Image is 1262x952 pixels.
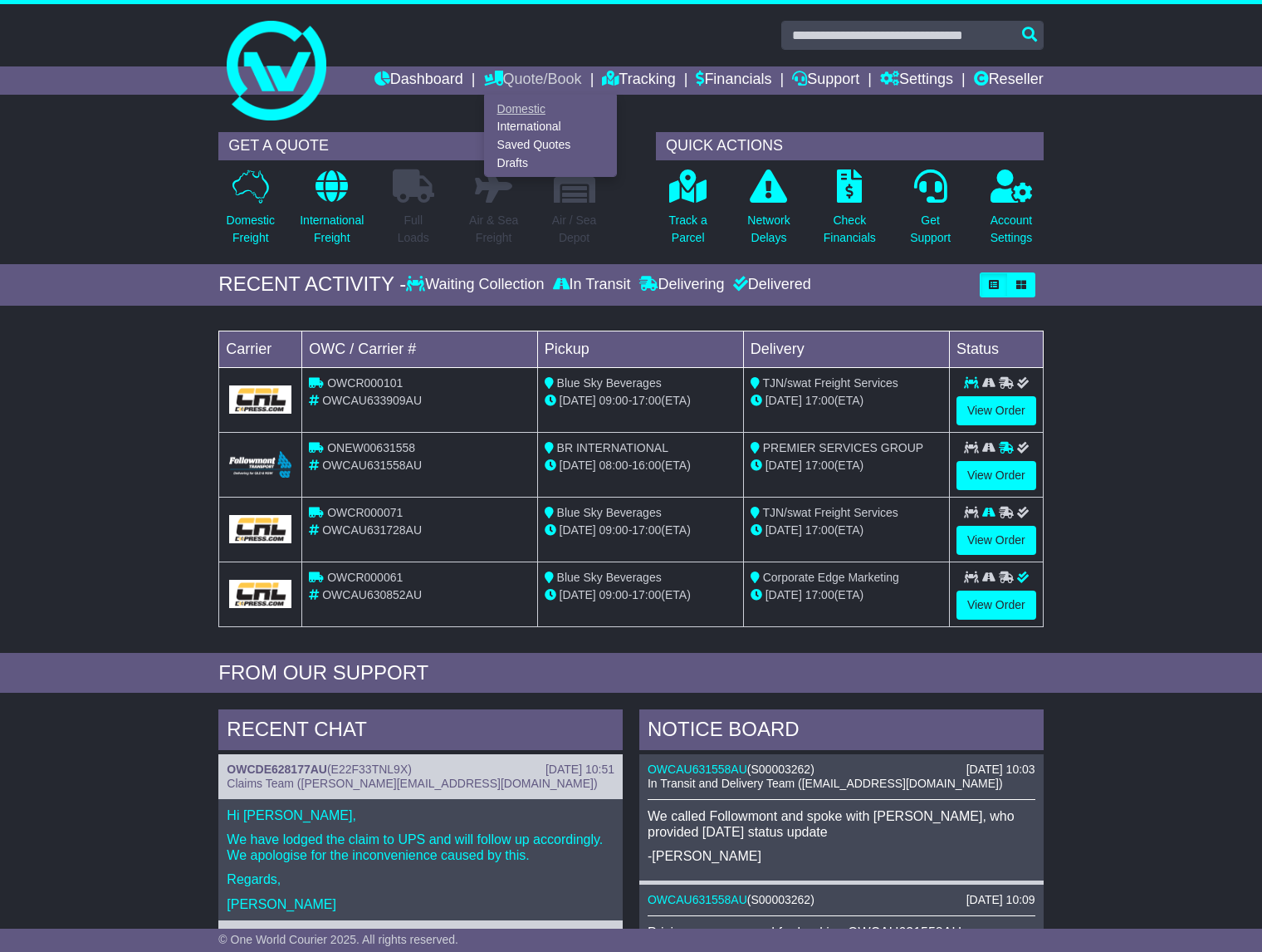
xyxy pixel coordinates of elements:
[557,376,662,390] span: Blue Sky Beverages
[648,893,747,906] a: OWCAU631558AU
[227,896,614,912] p: [PERSON_NAME]
[557,441,668,454] span: BR INTERNATIONAL
[751,586,942,604] div: (ETA)
[729,276,811,294] div: Delivered
[327,376,403,390] span: OWCR000101
[910,212,951,247] p: Get Support
[792,66,859,95] a: Support
[327,441,415,454] span: ONEW00631558
[484,66,582,95] a: Quote/Book
[560,523,596,537] span: [DATE]
[218,132,606,160] div: GET A QUOTE
[824,212,876,247] p: Check Financials
[227,763,327,776] a: OWCDE628177AU
[668,169,708,256] a: Track aParcel
[648,925,1035,940] p: Pricing was approved for booking OWCAU631558AU.
[974,66,1044,95] a: Reseller
[762,506,898,519] span: TJN/swat Freight Services
[299,169,364,256] a: InternationalFreight
[751,392,942,410] div: (ETA)
[227,777,597,790] span: Claims Team ([PERSON_NAME][EMAIL_ADDRESS][DOMAIN_NAME])
[485,118,616,136] a: International
[557,571,662,584] span: Blue Sky Beverages
[302,331,537,367] td: OWC / Carrier #
[648,893,1035,907] div: ( )
[632,459,661,472] span: 16:00
[746,169,790,256] a: NetworkDelays
[227,763,614,777] div: ( )
[374,66,463,95] a: Dashboard
[560,588,596,601] span: [DATE]
[226,169,276,256] a: DomesticFreight
[805,588,834,601] span: 17:00
[560,394,596,407] span: [DATE]
[696,66,771,95] a: Financials
[218,933,458,946] span: © One World Courier 2025. All rights reserved.
[545,763,614,777] div: [DATE] 10:51
[469,212,518,247] p: Air & Sea Freight
[751,763,810,776] span: S00003262
[766,459,802,472] span: [DATE]
[229,515,291,543] img: GetCarrierServiceLogo
[218,661,1043,685] div: FROM OUR SUPPORT
[632,523,661,537] span: 17:00
[805,523,834,537] span: 17:00
[743,331,949,367] td: Delivery
[669,212,707,247] p: Track a Parcel
[805,459,834,472] span: 17:00
[485,154,616,172] a: Drafts
[549,276,635,294] div: In Transit
[327,506,403,519] span: OWCR000071
[599,394,629,407] span: 09:00
[956,461,1036,490] a: View Order
[227,832,614,863] p: We have lodged the claim to UPS and will follow up accordingly. We apologise for the inconvenienc...
[602,66,675,95] a: Tracking
[966,893,1035,907] div: [DATE] 10:09
[545,522,736,539] div: - (ETA)
[632,588,661,601] span: 17:00
[485,100,616,118] a: Domestic
[545,457,736,474] div: - (ETA)
[393,212,434,247] p: Full Loads
[406,276,548,294] div: Waiting Collection
[751,457,942,474] div: (ETA)
[805,394,834,407] span: 17:00
[648,763,1035,777] div: ( )
[766,588,802,601] span: [DATE]
[766,394,802,407] span: [DATE]
[560,459,596,472] span: [DATE]
[219,331,302,367] td: Carrier
[229,580,291,608] img: GetCarrierServiceLogo
[747,212,790,247] p: Network Delays
[229,451,291,478] img: Followmont_Transport.png
[322,394,422,407] span: OWCAU633909AU
[648,848,1035,864] p: -[PERSON_NAME]
[909,169,951,256] a: GetSupport
[484,95,617,177] div: Quote/Book
[648,763,747,776] a: OWCAU631558AU
[229,385,291,414] img: GetCarrierServiceLogo
[751,893,810,906] span: S00003262
[648,808,1035,840] p: We called Followmont and spoke with [PERSON_NAME], who provided [DATE] status update
[322,588,422,601] span: OWCAU630852AU
[218,272,406,297] div: RECENT ACTIVITY -
[880,66,953,95] a: Settings
[327,571,403,584] span: OWCR000061
[635,276,729,294] div: Delivering
[949,331,1043,367] td: Status
[557,506,662,519] span: Blue Sky Beverages
[227,807,614,823] p: Hi [PERSON_NAME],
[632,394,661,407] span: 17:00
[537,331,743,367] td: Pickup
[218,709,623,754] div: RECENT CHAT
[956,591,1036,620] a: View Order
[990,169,1034,256] a: AccountSettings
[545,392,736,410] div: - (ETA)
[966,763,1035,777] div: [DATE] 10:03
[300,212,364,247] p: International Freight
[552,212,597,247] p: Air / Sea Depot
[485,136,616,155] a: Saved Quotes
[956,526,1036,555] a: View Order
[599,459,629,472] span: 08:00
[227,871,614,887] p: Regards,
